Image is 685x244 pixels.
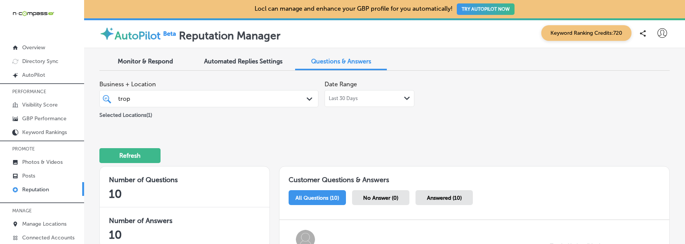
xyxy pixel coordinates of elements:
p: Keyword Rankings [22,129,67,136]
h2: 10 [109,228,260,242]
h2: 10 [109,187,260,201]
label: Reputation Manager [179,29,281,42]
span: Monitor & Respond [118,58,173,65]
p: Overview [22,44,45,51]
img: 660ab0bf-5cc7-4cb8-ba1c-48b5ae0f18e60NCTV_CLogo_TV_Black_-500x88.png [12,10,54,17]
p: Selected Locations ( 1 ) [99,109,152,118]
p: Photos & Videos [22,159,63,165]
label: Date Range [325,81,357,88]
img: autopilot-icon [99,26,115,41]
button: Refresh [99,148,161,163]
label: AutoPilot [115,29,161,42]
span: Questions & Answers [311,58,371,65]
h1: Customer Questions & Answers [279,166,669,187]
span: All Questions (10) [295,195,339,201]
span: Business + Location [99,81,318,88]
h3: Number of Questions [109,176,260,184]
span: No Answer (0) [363,195,398,201]
button: TRY AUTOPILOT NOW [457,3,515,15]
p: Connected Accounts [22,234,75,241]
img: Beta [161,29,179,37]
p: Directory Sync [22,58,58,65]
span: Keyword Ranking Credits: 720 [541,25,631,41]
p: Manage Locations [22,221,67,227]
p: Visibility Score [22,102,58,108]
p: GBP Performance [22,115,67,122]
span: Last 30 Days [329,95,358,102]
p: Posts [22,173,35,179]
h3: Number of Answers [109,217,260,225]
span: Automated Replies Settings [204,58,282,65]
p: AutoPilot [22,72,45,78]
p: Reputation [22,186,49,193]
span: Answered (10) [427,195,462,201]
